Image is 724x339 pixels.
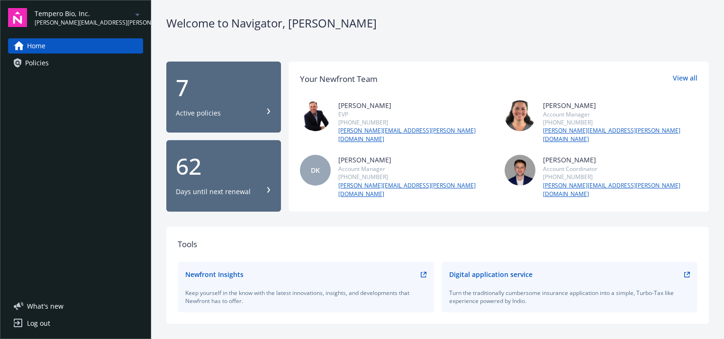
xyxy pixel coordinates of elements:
[505,155,535,186] img: photo
[543,181,698,198] a: [PERSON_NAME][EMAIL_ADDRESS][PERSON_NAME][DOMAIN_NAME]
[311,165,320,175] span: DK
[132,9,143,20] a: arrowDropDown
[300,100,331,131] img: photo
[338,118,493,126] div: [PHONE_NUMBER]
[35,18,132,27] span: [PERSON_NAME][EMAIL_ADDRESS][PERSON_NAME][DOMAIN_NAME]
[27,316,50,331] div: Log out
[8,38,143,54] a: Home
[338,126,493,143] a: [PERSON_NAME][EMAIL_ADDRESS][PERSON_NAME][DOMAIN_NAME]
[35,9,132,18] span: Tempero Bio, Inc.
[543,155,698,165] div: [PERSON_NAME]
[35,8,143,27] button: Tempero Bio, Inc.[PERSON_NAME][EMAIL_ADDRESS][PERSON_NAME][DOMAIN_NAME]arrowDropDown
[543,100,698,110] div: [PERSON_NAME]
[338,181,493,198] a: [PERSON_NAME][EMAIL_ADDRESS][PERSON_NAME][DOMAIN_NAME]
[543,165,698,173] div: Account Coordinator
[449,269,533,279] div: Digital application service
[185,289,426,305] div: Keep yourself in the know with the latest innovations, insights, and developments that Newfront h...
[176,155,271,178] div: 62
[27,38,45,54] span: Home
[25,55,49,71] span: Policies
[543,118,698,126] div: [PHONE_NUMBER]
[543,126,698,143] a: [PERSON_NAME][EMAIL_ADDRESS][PERSON_NAME][DOMAIN_NAME]
[27,301,63,311] span: What ' s new
[543,173,698,181] div: [PHONE_NUMBER]
[166,62,281,133] button: 7Active policies
[338,110,493,118] div: EVP
[338,165,493,173] div: Account Manager
[300,73,378,85] div: Your Newfront Team
[178,238,697,250] div: Tools
[8,301,79,311] button: What's new
[8,55,143,71] a: Policies
[449,289,690,305] div: Turn the traditionally cumbersome insurance application into a simple, Turbo-Tax like experience ...
[543,110,698,118] div: Account Manager
[338,100,493,110] div: [PERSON_NAME]
[673,73,697,85] a: View all
[338,173,493,181] div: [PHONE_NUMBER]
[8,8,27,27] img: navigator-logo.svg
[185,269,244,279] div: Newfront Insights
[505,100,535,131] img: photo
[166,15,709,31] div: Welcome to Navigator , [PERSON_NAME]
[338,155,493,165] div: [PERSON_NAME]
[176,187,251,196] div: Days until next renewal
[176,108,221,118] div: Active policies
[166,140,281,212] button: 62Days until next renewal
[176,76,271,99] div: 7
